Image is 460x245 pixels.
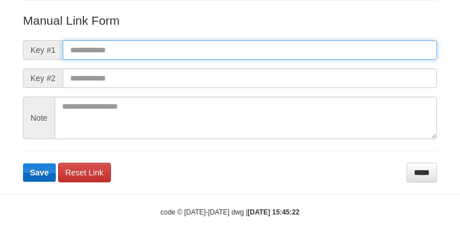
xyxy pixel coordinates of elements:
span: Note [23,97,55,139]
span: Key #2 [23,68,63,88]
span: Save [30,168,49,177]
span: Key #1 [23,40,63,60]
button: Save [23,163,56,182]
small: code © [DATE]-[DATE] dwg | [160,208,300,216]
strong: [DATE] 15:45:22 [248,208,300,216]
span: Reset Link [66,168,103,177]
a: Reset Link [58,163,111,182]
p: Manual Link Form [23,12,437,29]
